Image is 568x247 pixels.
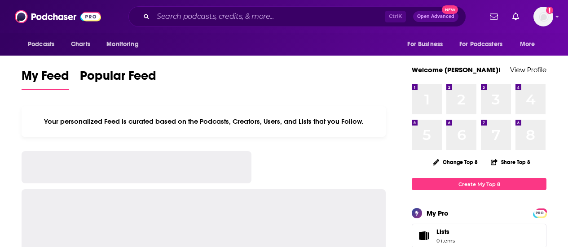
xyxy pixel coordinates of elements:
[459,38,502,51] span: For Podcasters
[533,7,553,26] button: Show profile menu
[415,230,433,242] span: Lists
[509,9,523,24] a: Show notifications dropdown
[510,65,546,74] a: View Profile
[436,238,455,244] span: 0 items
[65,36,96,53] a: Charts
[128,6,466,27] div: Search podcasts, credits, & more...
[442,5,458,14] span: New
[80,68,156,89] span: Popular Feed
[486,9,502,24] a: Show notifications dropdown
[71,38,90,51] span: Charts
[412,65,501,74] a: Welcome [PERSON_NAME]!
[28,38,54,51] span: Podcasts
[153,9,385,24] input: Search podcasts, credits, & more...
[100,36,150,53] button: open menu
[546,7,553,14] svg: Add a profile image
[22,68,69,89] span: My Feed
[80,68,156,90] a: Popular Feed
[454,36,515,53] button: open menu
[533,7,553,26] span: Logged in as ShannonHennessey
[490,153,531,171] button: Share Top 8
[22,106,386,137] div: Your personalized Feed is curated based on the Podcasts, Creators, Users, and Lists that you Follow.
[407,38,443,51] span: For Business
[427,156,483,168] button: Change Top 8
[412,178,546,190] a: Create My Top 8
[520,38,535,51] span: More
[534,210,545,217] span: PRO
[385,11,406,22] span: Ctrl K
[427,209,449,217] div: My Pro
[22,36,66,53] button: open menu
[401,36,454,53] button: open menu
[22,68,69,90] a: My Feed
[106,38,138,51] span: Monitoring
[15,8,101,25] img: Podchaser - Follow, Share and Rate Podcasts
[417,14,454,19] span: Open Advanced
[533,7,553,26] img: User Profile
[514,36,546,53] button: open menu
[436,228,455,236] span: Lists
[436,228,449,236] span: Lists
[534,209,545,216] a: PRO
[413,11,458,22] button: Open AdvancedNew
